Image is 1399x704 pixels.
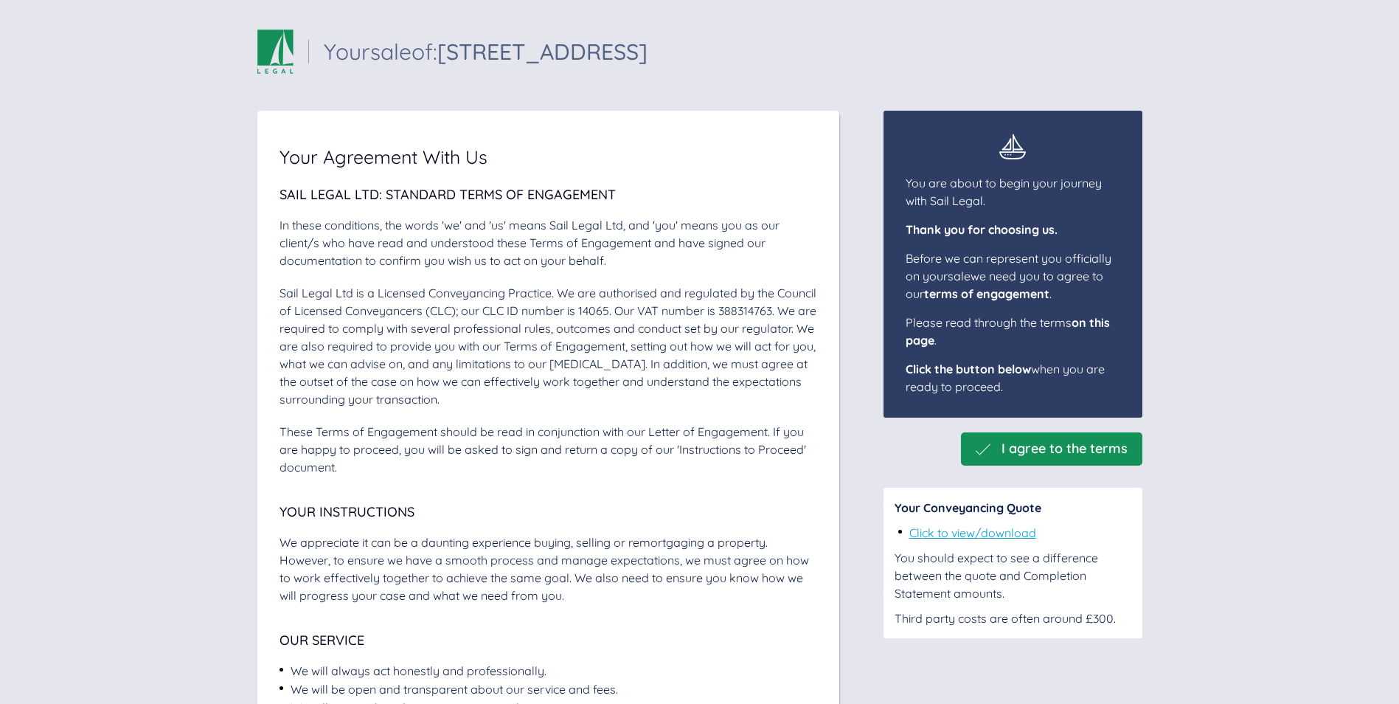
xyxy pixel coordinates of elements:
span: Before we can represent you officially on your sale we need you to agree to our . [906,251,1111,301]
span: Click the button below [906,362,1031,376]
div: In these conditions, the words 'we' and 'us' means Sail Legal Ltd, and 'you' means you as our cli... [280,216,817,269]
span: Please read through the terms . [906,315,1110,348]
span: Sail Legal Ltd: Standard Terms of Engagement [280,186,616,203]
span: Your Instructions [280,503,414,520]
div: You should expect to see a difference between the quote and Completion Statement amounts. [895,549,1131,602]
span: Your Conveyancing Quote [895,500,1041,515]
div: We will always act honestly and professionally. [291,662,546,680]
span: [STREET_ADDRESS] [437,38,648,66]
span: Your Agreement With Us [280,148,487,166]
a: Click to view/download [909,525,1036,540]
div: We appreciate it can be a daunting experience buying, selling or remortgaging a property. However... [280,534,817,604]
div: Third party costs are often around £300. [895,610,1131,627]
span: terms of engagement [924,286,1049,301]
div: Sail Legal Ltd is a Licensed Conveyancing Practice. We are authorised and regulated by the Counci... [280,284,817,408]
span: Thank you for choosing us. [906,222,1058,237]
span: when you are ready to proceed. [906,362,1105,394]
span: I agree to the terms [1001,441,1128,457]
div: We will be open and transparent about our service and fees. [291,680,618,698]
span: Our Service [280,632,364,649]
div: These Terms of Engagement should be read in conjunction with our Letter of Engagement. If you are... [280,423,817,476]
div: Your sale of: [324,41,648,63]
span: You are about to begin your journey with Sail Legal. [906,176,1102,208]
